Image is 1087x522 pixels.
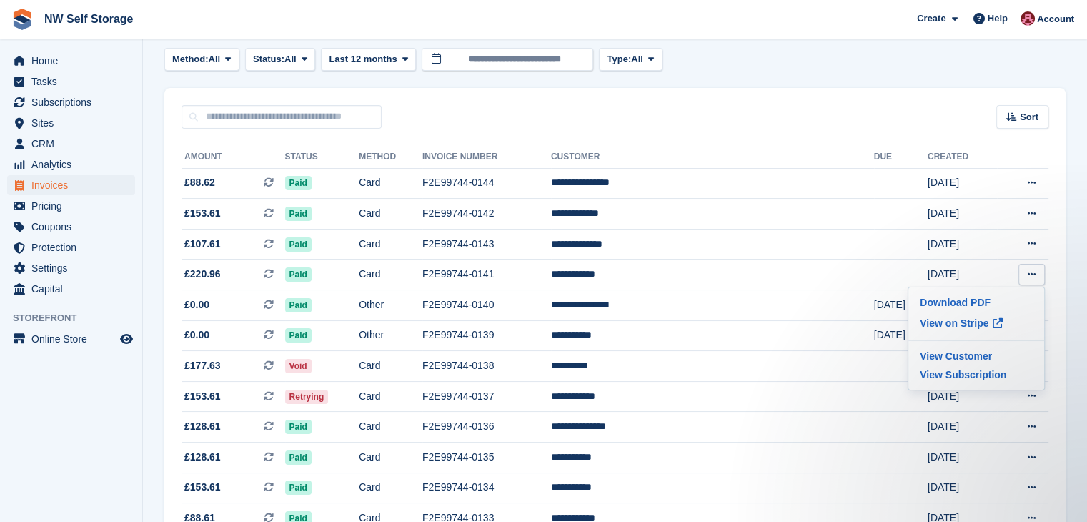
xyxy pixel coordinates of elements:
[184,358,221,373] span: £177.63
[914,365,1038,384] a: View Subscription
[253,52,284,67] span: Status:
[285,359,312,373] span: Void
[285,237,312,252] span: Paid
[184,297,209,312] span: £0.00
[422,320,551,351] td: F2E99744-0139
[184,450,221,465] span: £128.61
[7,258,135,278] a: menu
[31,217,117,237] span: Coupons
[7,196,135,216] a: menu
[31,196,117,216] span: Pricing
[284,52,297,67] span: All
[7,217,135,237] a: menu
[31,154,117,174] span: Analytics
[551,146,874,169] th: Customer
[7,237,135,257] a: menu
[1037,12,1074,26] span: Account
[184,389,221,404] span: £153.61
[359,229,422,260] td: Card
[359,320,422,351] td: Other
[31,237,117,257] span: Protection
[285,390,329,404] span: Retrying
[422,443,551,473] td: F2E99744-0135
[928,443,998,473] td: [DATE]
[359,351,422,382] td: Card
[13,311,142,325] span: Storefront
[1020,110,1038,124] span: Sort
[359,381,422,412] td: Card
[928,473,998,503] td: [DATE]
[422,168,551,199] td: F2E99744-0144
[1021,11,1035,26] img: Josh Vines
[184,328,209,343] span: £0.00
[31,175,117,195] span: Invoices
[7,154,135,174] a: menu
[285,176,312,190] span: Paid
[422,260,551,290] td: F2E99744-0141
[245,48,315,72] button: Status: All
[285,450,312,465] span: Paid
[182,146,285,169] th: Amount
[7,113,135,133] a: menu
[359,146,422,169] th: Method
[31,279,117,299] span: Capital
[928,260,998,290] td: [DATE]
[928,146,998,169] th: Created
[359,473,422,503] td: Card
[321,48,416,72] button: Last 12 months
[172,52,209,67] span: Method:
[874,320,928,351] td: [DATE]
[422,199,551,230] td: F2E99744-0142
[359,260,422,290] td: Card
[118,330,135,348] a: Preview store
[359,412,422,443] td: Card
[285,481,312,495] span: Paid
[359,290,422,321] td: Other
[184,237,221,252] span: £107.61
[988,11,1008,26] span: Help
[184,419,221,434] span: £128.61
[917,11,945,26] span: Create
[359,168,422,199] td: Card
[209,52,221,67] span: All
[7,51,135,71] a: menu
[39,7,139,31] a: NW Self Storage
[329,52,397,67] span: Last 12 months
[184,267,221,282] span: £220.96
[7,175,135,195] a: menu
[422,290,551,321] td: F2E99744-0140
[31,258,117,278] span: Settings
[285,420,312,434] span: Paid
[31,51,117,71] span: Home
[285,146,359,169] th: Status
[422,381,551,412] td: F2E99744-0137
[285,267,312,282] span: Paid
[7,72,135,92] a: menu
[914,347,1038,365] a: View Customer
[928,199,998,230] td: [DATE]
[7,329,135,349] a: menu
[928,412,998,443] td: [DATE]
[422,473,551,503] td: F2E99744-0134
[607,52,631,67] span: Type:
[31,92,117,112] span: Subscriptions
[285,298,312,312] span: Paid
[914,293,1038,312] a: Download PDF
[422,351,551,382] td: F2E99744-0138
[914,312,1038,335] a: View on Stripe
[928,168,998,199] td: [DATE]
[359,443,422,473] td: Card
[184,175,215,190] span: £88.62
[31,134,117,154] span: CRM
[7,134,135,154] a: menu
[874,290,928,321] td: [DATE]
[599,48,662,72] button: Type: All
[31,329,117,349] span: Online Store
[928,229,998,260] td: [DATE]
[928,381,998,412] td: [DATE]
[31,72,117,92] span: Tasks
